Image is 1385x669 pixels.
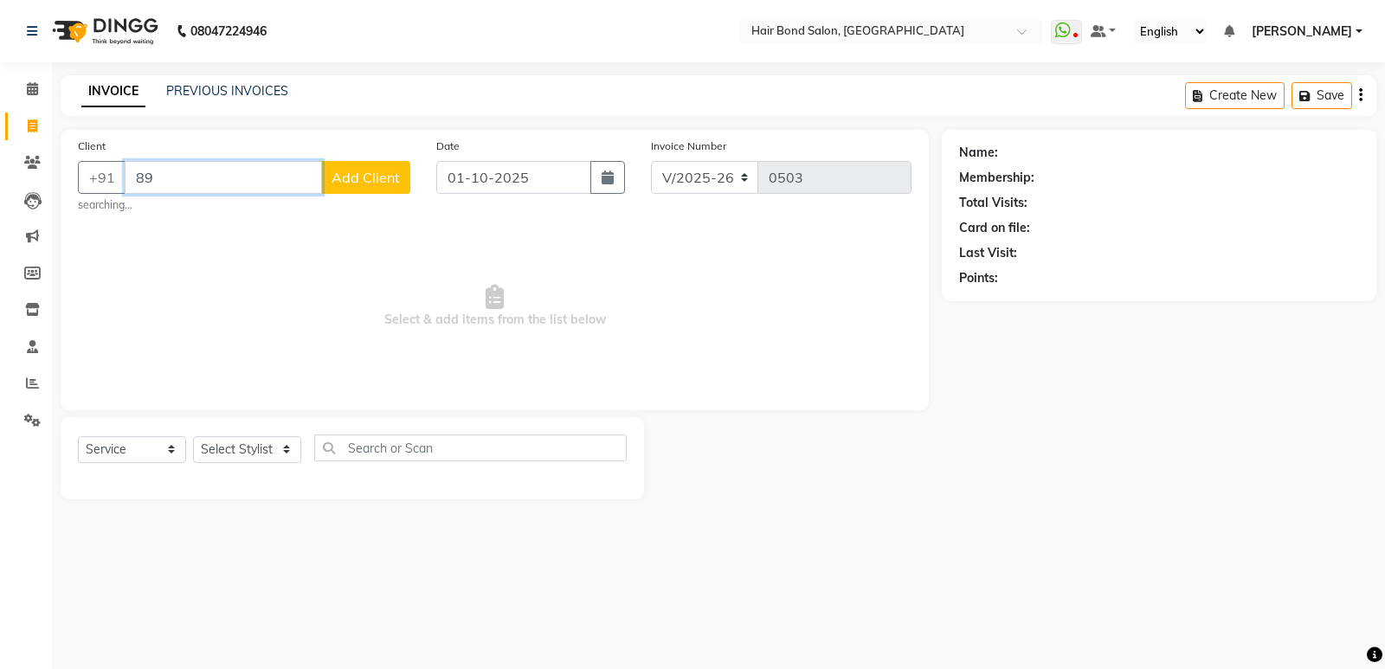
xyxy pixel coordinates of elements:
div: Card on file: [959,219,1030,237]
button: Create New [1185,82,1285,109]
span: [PERSON_NAME] [1252,23,1352,41]
label: Date [436,138,460,154]
b: 08047224946 [190,7,267,55]
div: Membership: [959,169,1034,187]
label: Invoice Number [651,138,726,154]
img: logo [44,7,163,55]
div: Points: [959,269,998,287]
div: Last Visit: [959,244,1017,262]
a: PREVIOUS INVOICES [166,83,288,99]
button: Add Client [321,161,410,194]
span: Select & add items from the list below [78,220,912,393]
a: INVOICE [81,76,145,107]
div: Total Visits: [959,194,1027,212]
button: Save [1292,82,1352,109]
div: Name: [959,144,998,162]
button: +91 [78,161,126,194]
span: Add Client [332,169,400,186]
label: Client [78,138,106,154]
input: Search or Scan [314,434,627,461]
small: searching... [78,197,410,213]
input: Search by Name/Mobile/Email/Code [125,161,322,194]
